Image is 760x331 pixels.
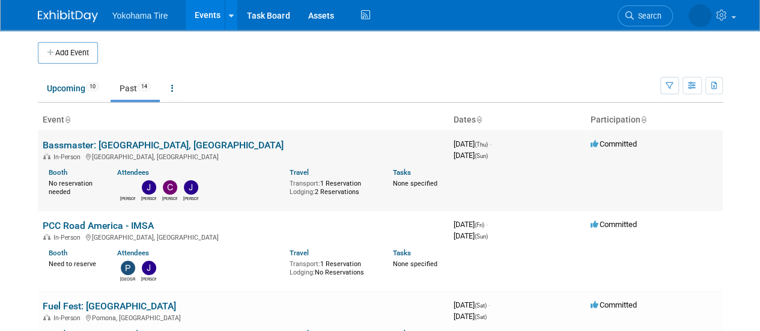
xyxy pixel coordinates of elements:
span: [DATE] [454,231,488,240]
a: Sort by Event Name [64,115,70,124]
a: Attendees [117,168,149,177]
span: [DATE] [454,300,490,309]
a: Tasks [393,249,411,257]
a: Sort by Start Date [476,115,482,124]
span: In-Person [53,234,84,241]
span: In-Person [53,314,84,322]
a: Search [618,5,673,26]
span: In-Person [53,153,84,161]
a: Past14 [111,77,160,100]
span: Committed [591,139,637,148]
a: Sort by Participation Type [640,115,646,124]
div: 1 Reservation No Reservations [290,258,375,276]
button: Add Event [38,42,98,64]
span: Yokohama Tire [112,11,168,20]
span: (Fri) [475,222,484,228]
a: Upcoming10 [38,77,108,100]
a: Booth [49,168,67,177]
span: 10 [86,82,99,91]
span: - [490,139,491,148]
span: (Sun) [475,233,488,240]
div: Jason Heath [141,275,156,282]
th: Participation [586,110,723,130]
a: Attendees [117,249,149,257]
span: None specified [393,180,437,187]
div: [GEOGRAPHIC_DATA], [GEOGRAPHIC_DATA] [43,232,444,241]
a: Tasks [393,168,411,177]
div: Jason Heath [141,195,156,202]
div: Need to reserve [49,258,100,269]
img: In-Person Event [43,153,50,159]
img: Janelle Williams [184,180,198,195]
span: [DATE] [454,139,491,148]
a: PCC Road America - IMSA [43,220,154,231]
span: - [488,300,490,309]
span: - [486,220,488,229]
span: [DATE] [454,220,488,229]
span: (Sun) [475,153,488,159]
span: Committed [591,300,637,309]
div: No reservation needed [49,177,100,196]
div: Pomona, [GEOGRAPHIC_DATA] [43,312,444,322]
span: [DATE] [454,312,487,321]
span: (Sat) [475,302,487,309]
span: Lodging: [290,188,315,196]
a: Bassmaster: [GEOGRAPHIC_DATA], [GEOGRAPHIC_DATA] [43,139,284,151]
th: Dates [449,110,586,130]
div: Janelle Williams [183,195,198,202]
span: Transport: [290,260,320,268]
div: 1 Reservation 2 Reservations [290,177,375,196]
div: Paris Hull [120,275,135,282]
img: Jason Heath [142,180,156,195]
span: [DATE] [454,151,488,160]
img: In-Person Event [43,314,50,320]
div: [GEOGRAPHIC_DATA], [GEOGRAPHIC_DATA] [43,151,444,161]
img: Jason Heath [142,261,156,275]
span: Search [634,11,661,20]
span: Lodging: [290,269,315,276]
img: In-Person Event [43,234,50,240]
a: Travel [290,249,309,257]
img: Paris Hull [121,261,135,275]
a: Travel [290,168,309,177]
div: Candace Cogan [162,195,177,202]
img: GEOFF DUNIVIN [121,180,135,195]
span: (Thu) [475,141,488,148]
a: Fuel Fest: [GEOGRAPHIC_DATA] [43,300,176,312]
div: GEOFF DUNIVIN [120,195,135,202]
th: Event [38,110,449,130]
span: (Sat) [475,314,487,320]
a: Booth [49,249,67,257]
img: ExhibitDay [38,10,98,22]
span: None specified [393,260,437,268]
span: Committed [591,220,637,229]
img: Candace Cogan [163,180,177,195]
span: 14 [138,82,151,91]
img: GEOFF DUNIVIN [689,4,711,27]
span: Transport: [290,180,320,187]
